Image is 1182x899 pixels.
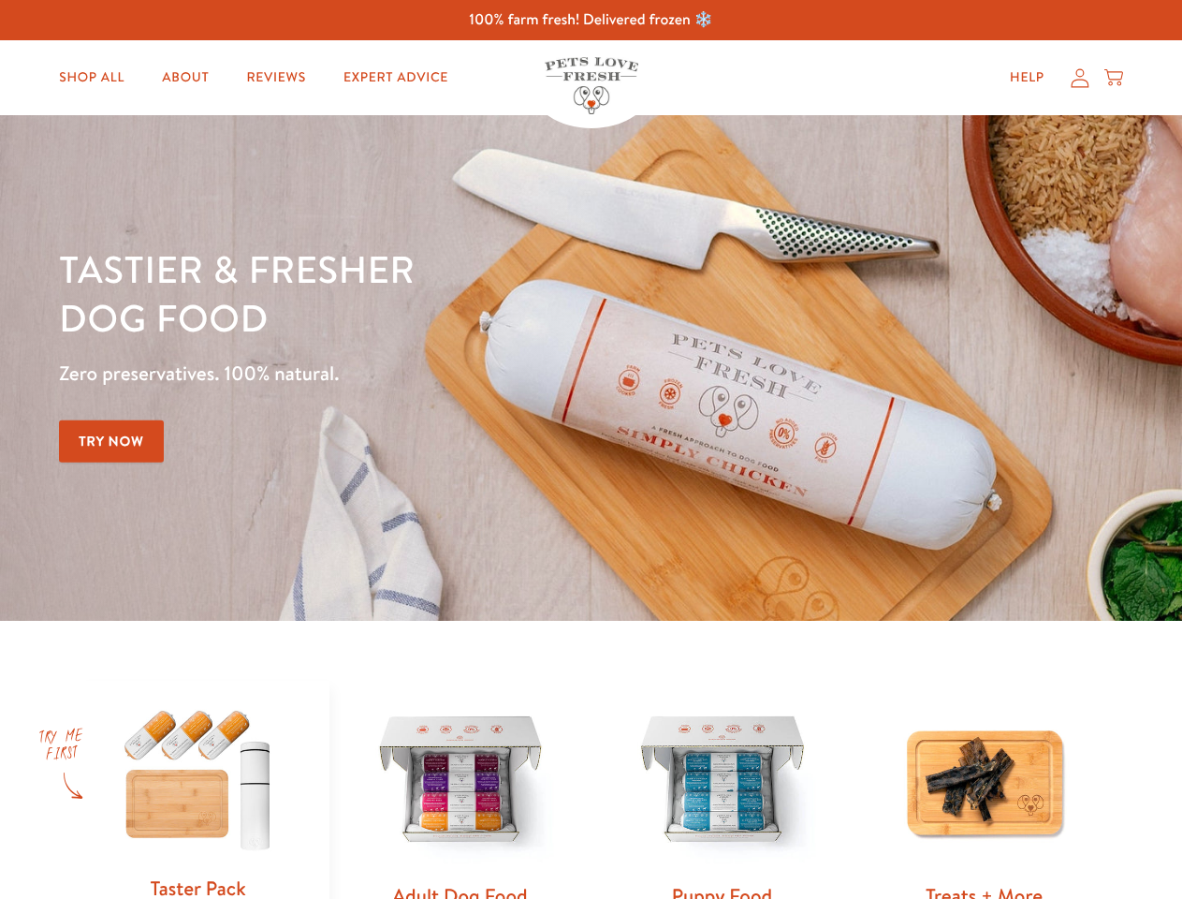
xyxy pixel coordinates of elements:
img: Pets Love Fresh [545,57,638,114]
a: Reviews [231,59,320,96]
p: Zero preservatives. 100% natural. [59,357,768,391]
a: Expert Advice [328,59,463,96]
a: Help [995,59,1059,96]
a: About [147,59,224,96]
a: Shop All [44,59,139,96]
h1: Tastier & fresher dog food [59,244,768,342]
a: Try Now [59,420,164,463]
